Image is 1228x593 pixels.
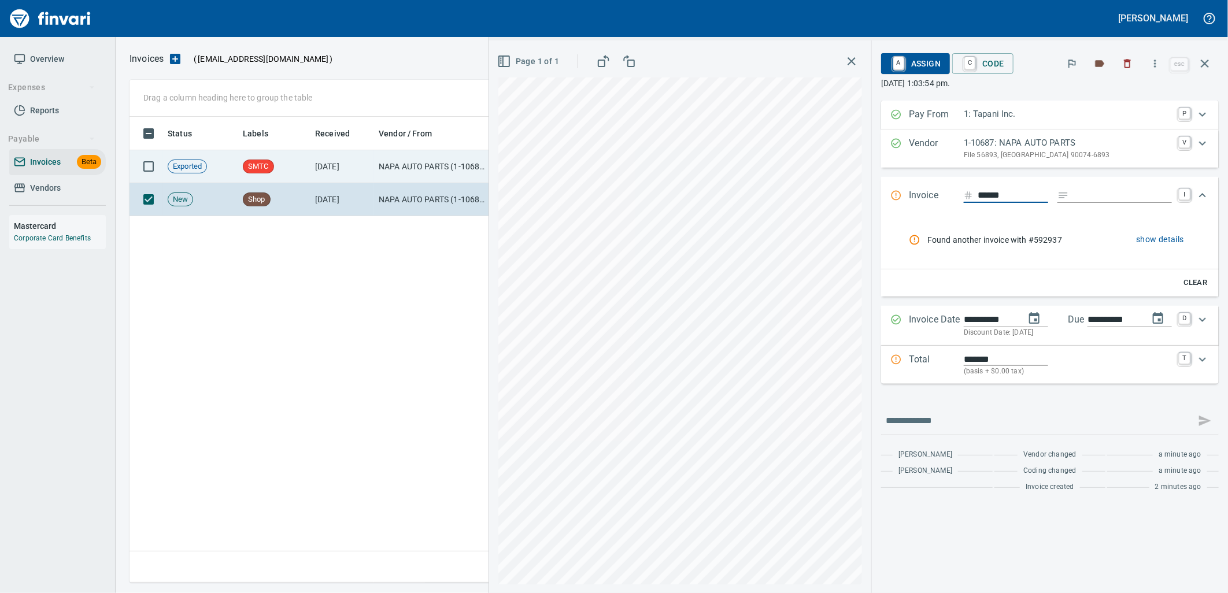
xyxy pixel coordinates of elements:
[1023,465,1076,477] span: Coding changed
[964,108,1172,121] p: 1: Tapani Inc.
[168,194,193,205] span: New
[30,181,61,195] span: Vendors
[898,449,952,461] span: [PERSON_NAME]
[1191,407,1219,435] span: This records your message into the invoice and notifies anyone mentioned
[1068,313,1123,327] p: Due
[909,188,964,203] p: Invoice
[243,127,283,140] span: Labels
[964,136,1172,150] p: 1-10687: NAPA AUTO PARTS
[30,155,61,169] span: Invoices
[909,220,1189,260] nav: rules from agents
[964,150,1172,161] p: File 56893, [GEOGRAPHIC_DATA] 90074-6893
[898,465,952,477] span: [PERSON_NAME]
[1179,313,1190,324] a: D
[1023,449,1076,461] span: Vendor changed
[1131,229,1189,250] button: show details
[1026,481,1074,493] span: Invoice created
[927,234,1095,246] span: Found another invoice with #592937
[9,149,106,175] a: InvoicesBeta
[7,5,94,32] img: Finvari
[14,220,106,232] h6: Mastercard
[500,54,559,69] span: Page 1 of 1
[168,127,192,140] span: Status
[310,150,374,183] td: [DATE]
[890,54,941,73] span: Assign
[964,57,975,69] a: C
[30,103,59,118] span: Reports
[9,46,106,72] a: Overview
[8,132,95,146] span: Payable
[1136,232,1184,247] span: show details
[1179,108,1190,119] a: P
[964,366,1172,377] p: (basis + $0.00 tax)
[374,150,490,183] td: NAPA AUTO PARTS (1-10687)
[1059,51,1085,76] button: Flag
[8,80,95,95] span: Expenses
[315,127,365,140] span: Received
[130,52,164,66] nav: breadcrumb
[77,155,101,169] span: Beta
[1057,190,1069,201] svg: Invoice description
[909,313,964,339] p: Invoice Date
[1155,481,1201,493] span: 2 minutes ago
[909,108,964,123] p: Pay From
[164,52,187,66] button: Upload an Invoice
[881,306,1219,346] div: Expand
[243,127,268,140] span: Labels
[909,136,964,161] p: Vendor
[1159,465,1201,477] span: a minute ago
[310,183,374,216] td: [DATE]
[30,52,64,66] span: Overview
[893,57,904,69] a: A
[1144,305,1172,332] button: change due date
[143,92,313,103] p: Drag a column heading here to group the table
[1119,12,1188,24] h5: [PERSON_NAME]
[881,346,1219,384] div: Expand
[881,215,1219,296] div: Expand
[1159,449,1201,461] span: a minute ago
[909,353,964,377] p: Total
[964,188,973,202] svg: Invoice number
[379,127,432,140] span: Vendor / From
[1116,9,1191,27] button: [PERSON_NAME]
[243,161,273,172] span: SMTC
[952,53,1014,74] button: CCode
[1171,58,1188,71] a: esc
[495,51,564,72] button: Page 1 of 1
[1179,188,1190,200] a: I
[881,53,950,74] button: AAssign
[3,77,100,98] button: Expenses
[187,53,333,65] p: ( )
[3,128,100,150] button: Payable
[961,54,1004,73] span: Code
[964,327,1172,339] p: Discount Date: [DATE]
[1115,51,1140,76] button: Discard
[881,101,1219,129] div: Expand
[9,175,106,201] a: Vendors
[1180,276,1211,290] span: Clear
[881,177,1219,215] div: Expand
[315,127,350,140] span: Received
[168,161,206,172] span: Exported
[1177,274,1214,292] button: Clear
[14,234,91,242] a: Corporate Card Benefits
[1142,51,1168,76] button: More
[1179,136,1190,148] a: V
[168,127,207,140] span: Status
[243,194,270,205] span: Shop
[881,129,1219,168] div: Expand
[379,127,447,140] span: Vendor / From
[1020,305,1048,332] button: change date
[1168,50,1219,77] span: Close invoice
[909,234,927,246] div: Rule failed
[1087,51,1112,76] button: Labels
[9,98,106,124] a: Reports
[881,77,1219,89] p: [DATE] 1:03:54 pm.
[130,52,164,66] p: Invoices
[1179,353,1190,364] a: T
[197,53,330,65] span: [EMAIL_ADDRESS][DOMAIN_NAME]
[374,183,490,216] td: NAPA AUTO PARTS (1-10687)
